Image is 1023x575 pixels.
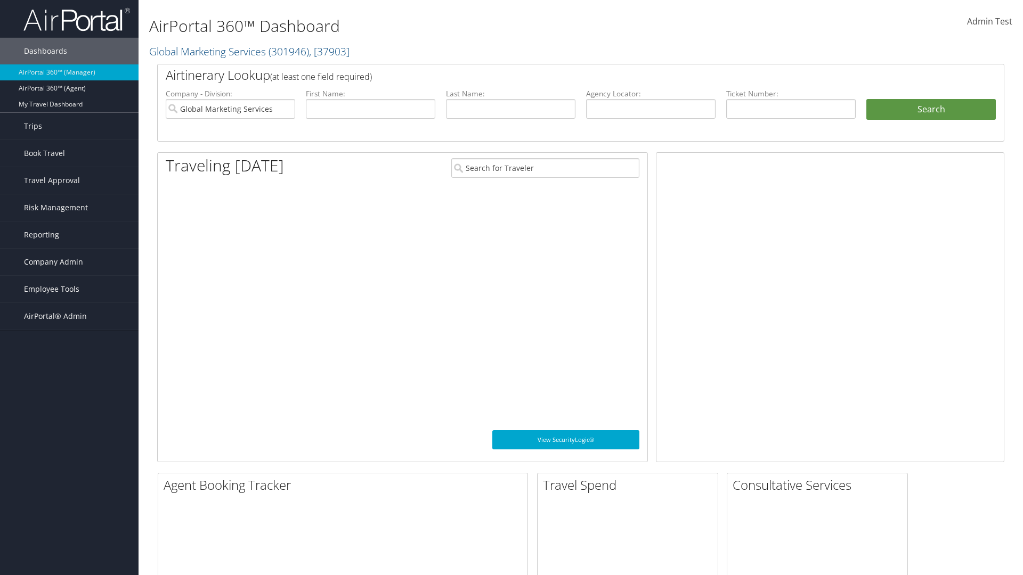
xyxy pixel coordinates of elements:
[24,194,88,221] span: Risk Management
[24,38,67,64] span: Dashboards
[446,88,575,99] label: Last Name:
[306,88,435,99] label: First Name:
[166,66,925,84] h2: Airtinerary Lookup
[24,140,65,167] span: Book Travel
[451,158,639,178] input: Search for Traveler
[24,276,79,302] span: Employee Tools
[166,88,295,99] label: Company - Division:
[23,7,130,32] img: airportal-logo.png
[24,303,87,330] span: AirPortal® Admin
[24,113,42,139] span: Trips
[166,154,284,177] h1: Traveling [DATE]
[309,44,350,59] span: , [ 37903 ]
[543,476,718,494] h2: Travel Spend
[967,5,1012,38] a: Admin Test
[149,44,350,59] a: Global Marketing Services
[866,99,996,120] button: Search
[270,71,372,83] span: (at least one field required)
[586,88,716,99] label: Agency Locator:
[164,476,527,494] h2: Agent Booking Tracker
[269,44,309,59] span: ( 301946 )
[24,221,59,248] span: Reporting
[149,15,725,37] h1: AirPortal 360™ Dashboard
[733,476,907,494] h2: Consultative Services
[967,15,1012,27] span: Admin Test
[24,167,80,194] span: Travel Approval
[24,249,83,275] span: Company Admin
[492,430,639,449] a: View SecurityLogic®
[726,88,856,99] label: Ticket Number:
